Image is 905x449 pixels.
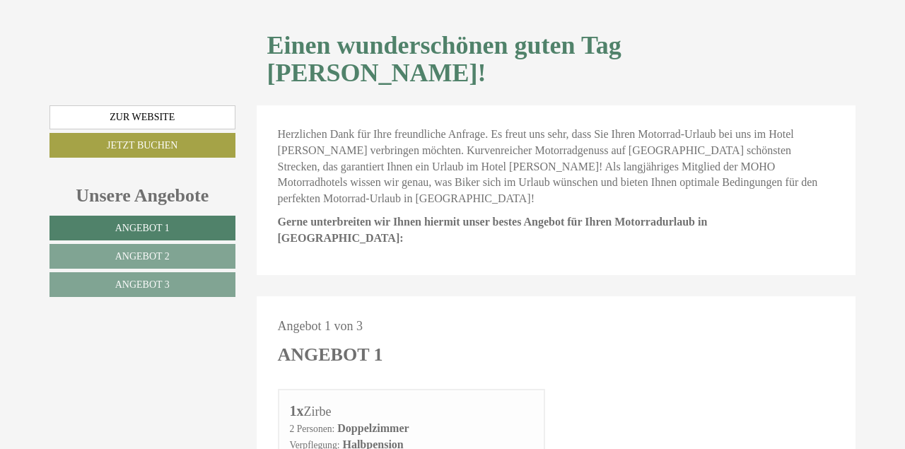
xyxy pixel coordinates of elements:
div: Zirbe [290,401,534,421]
h1: Einen wunderschönen guten Tag [PERSON_NAME]! [267,32,846,88]
strong: Gerne unterbreiten wir Ihnen hiermit unser bestes Angebot für Ihren Motorradurlaub in [GEOGRAPHIC... [278,216,708,244]
p: Herzlichen Dank für Ihre freundliche Anfrage. Es freut uns sehr, dass Sie Ihren Motorrad-Urlaub b... [278,127,835,207]
div: Unsere Angebote [49,182,235,209]
a: Zur Website [49,105,235,129]
span: Angebot 2 [115,251,170,262]
div: Angebot 1 [278,342,383,368]
b: Doppelzimmer [337,422,409,434]
b: 1x [290,403,304,419]
small: 2 Personen: [290,424,335,434]
span: Angebot 1 [115,223,170,233]
span: Angebot 1 von 3 [278,319,363,333]
a: Jetzt buchen [49,133,235,158]
span: Angebot 3 [115,279,170,290]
